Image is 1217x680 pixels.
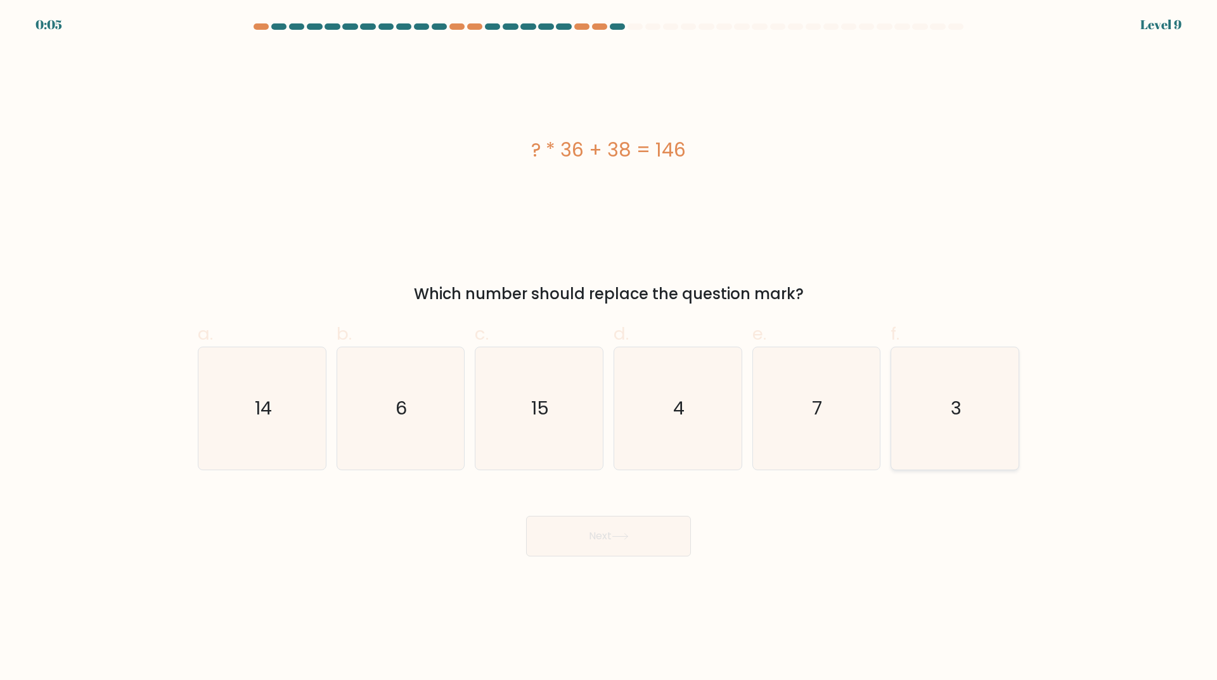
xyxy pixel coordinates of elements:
div: ? * 36 + 38 = 146 [198,136,1019,164]
text: 4 [673,396,685,421]
div: Level 9 [1140,15,1182,34]
div: 0:05 [35,15,62,34]
span: d. [614,321,629,346]
text: 7 [813,396,823,421]
span: b. [337,321,352,346]
span: a. [198,321,213,346]
text: 14 [255,396,272,421]
text: 15 [532,396,550,421]
text: 3 [951,396,962,421]
button: Next [526,516,691,556]
span: e. [752,321,766,346]
div: Which number should replace the question mark? [205,283,1012,305]
span: f. [891,321,899,346]
text: 6 [396,396,408,421]
span: c. [475,321,489,346]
